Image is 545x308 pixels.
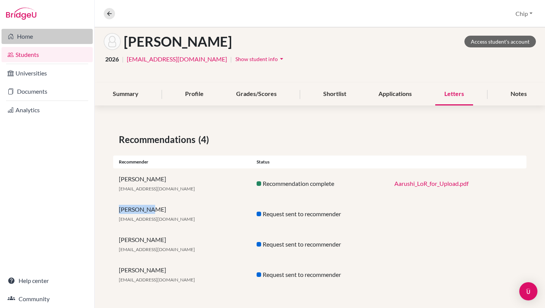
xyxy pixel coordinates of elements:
a: Aarushi_LoR_for_Upload.pdf [394,180,469,187]
a: [EMAIL_ADDRESS][DOMAIN_NAME] [127,55,227,64]
a: Access student's account [464,36,536,47]
img: Aarushi Padhi's avatar [104,33,121,50]
div: [PERSON_NAME] [113,174,251,193]
div: Letters [435,83,473,105]
div: [PERSON_NAME] [113,205,251,223]
button: Show student infoarrow_drop_down [235,53,286,65]
div: Request sent to recommender [251,270,389,279]
span: (4) [198,133,212,146]
a: Students [2,47,93,62]
div: Request sent to recommender [251,240,389,249]
a: Help center [2,273,93,288]
div: Profile [176,83,213,105]
div: Notes [501,83,536,105]
button: Chip [512,6,536,21]
a: Community [2,291,93,306]
div: Shortlist [314,83,355,105]
div: Recommender [113,159,251,165]
div: Status [251,159,389,165]
span: [EMAIL_ADDRESS][DOMAIN_NAME] [119,216,195,222]
div: Recommendation complete [251,179,389,188]
span: [EMAIL_ADDRESS][DOMAIN_NAME] [119,247,195,252]
span: 2026 [105,55,119,64]
span: | [230,55,232,64]
div: Open Intercom Messenger [519,282,537,300]
span: [EMAIL_ADDRESS][DOMAIN_NAME] [119,186,195,192]
div: Grades/Scores [227,83,286,105]
a: Universities [2,66,93,81]
div: Applications [369,83,421,105]
div: Summary [104,83,148,105]
a: Documents [2,84,93,99]
a: Home [2,29,93,44]
div: [PERSON_NAME] [113,266,251,284]
span: [EMAIL_ADDRESS][DOMAIN_NAME] [119,277,195,283]
div: Request sent to recommender [251,209,389,218]
div: [PERSON_NAME] [113,235,251,253]
a: Analytics [2,102,93,118]
span: | [122,55,124,64]
h1: [PERSON_NAME] [124,33,232,50]
img: Bridge-U [6,8,36,20]
i: arrow_drop_down [278,55,285,63]
span: Recommendations [119,133,198,146]
span: Show student info [235,56,278,62]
